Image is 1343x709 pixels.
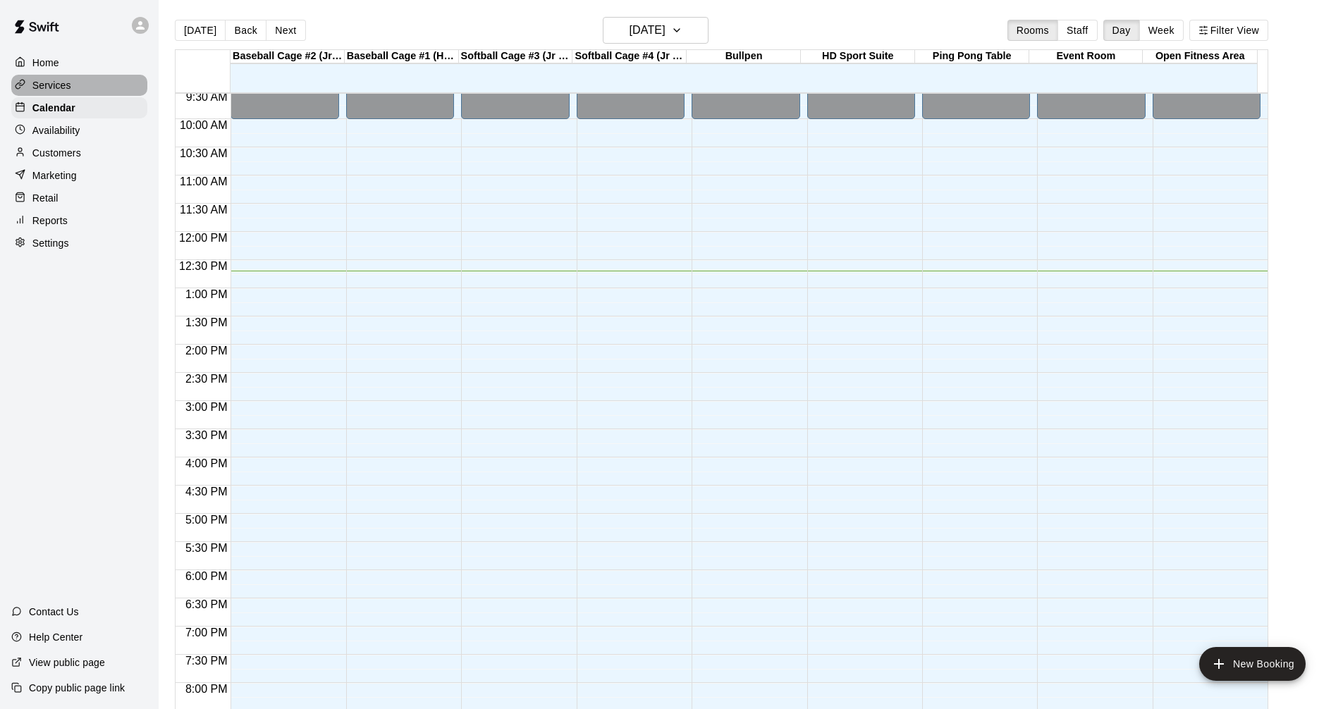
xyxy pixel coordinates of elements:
[32,123,80,137] p: Availability
[572,50,687,63] div: Softball Cage #4 (Jr Hack Attack)
[11,75,147,96] a: Services
[176,147,231,159] span: 10:30 AM
[29,630,82,644] p: Help Center
[183,91,231,103] span: 9:30 AM
[11,210,147,231] a: Reports
[32,168,77,183] p: Marketing
[1199,647,1306,681] button: add
[266,20,305,41] button: Next
[801,50,915,63] div: HD Sport Suite
[225,20,266,41] button: Back
[32,78,71,92] p: Services
[29,605,79,619] p: Contact Us
[182,345,231,357] span: 2:00 PM
[32,101,75,115] p: Calendar
[11,165,147,186] a: Marketing
[29,681,125,695] p: Copy public page link
[915,50,1029,63] div: Ping Pong Table
[1143,50,1257,63] div: Open Fitness Area
[345,50,459,63] div: Baseball Cage #1 (Hack Attack)
[182,627,231,639] span: 7:00 PM
[29,655,105,670] p: View public page
[1029,50,1143,63] div: Event Room
[182,570,231,582] span: 6:00 PM
[176,260,231,272] span: 12:30 PM
[182,316,231,328] span: 1:30 PM
[11,187,147,209] a: Retail
[11,233,147,254] a: Settings
[32,214,68,228] p: Reports
[1189,20,1268,41] button: Filter View
[11,52,147,73] a: Home
[182,401,231,413] span: 3:00 PM
[182,598,231,610] span: 6:30 PM
[182,486,231,498] span: 4:30 PM
[32,56,59,70] p: Home
[231,50,345,63] div: Baseball Cage #2 (Jr Hack Attack)
[182,542,231,554] span: 5:30 PM
[182,373,231,385] span: 2:30 PM
[175,20,226,41] button: [DATE]
[32,236,69,250] p: Settings
[182,288,231,300] span: 1:00 PM
[1139,20,1184,41] button: Week
[32,146,81,160] p: Customers
[1007,20,1058,41] button: Rooms
[182,683,231,695] span: 8:00 PM
[182,655,231,667] span: 7:30 PM
[176,119,231,131] span: 10:00 AM
[176,204,231,216] span: 11:30 AM
[687,50,801,63] div: Bullpen
[11,97,147,118] a: Calendar
[1103,20,1140,41] button: Day
[603,17,709,44] button: [DATE]
[11,120,147,141] a: Availability
[11,142,147,164] a: Customers
[182,514,231,526] span: 5:00 PM
[32,191,59,205] p: Retail
[1057,20,1098,41] button: Staff
[182,429,231,441] span: 3:30 PM
[176,175,231,187] span: 11:00 AM
[176,232,231,244] span: 12:00 PM
[459,50,573,63] div: Softball Cage #3 (Jr Hack Attack)
[182,457,231,469] span: 4:00 PM
[630,20,666,40] h6: [DATE]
